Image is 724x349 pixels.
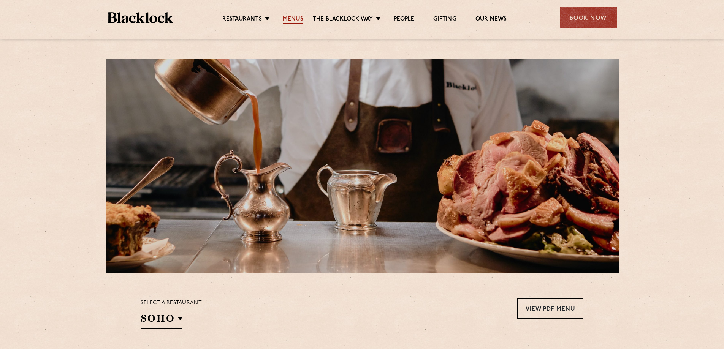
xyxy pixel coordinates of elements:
a: View PDF Menu [517,298,583,319]
a: Gifting [433,16,456,24]
a: Menus [283,16,303,24]
p: Select a restaurant [141,298,202,308]
h2: SOHO [141,312,182,329]
img: BL_Textured_Logo-footer-cropped.svg [108,12,173,23]
a: The Blacklock Way [313,16,373,24]
a: People [394,16,414,24]
a: Our News [475,16,507,24]
a: Restaurants [222,16,262,24]
div: Book Now [560,7,617,28]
